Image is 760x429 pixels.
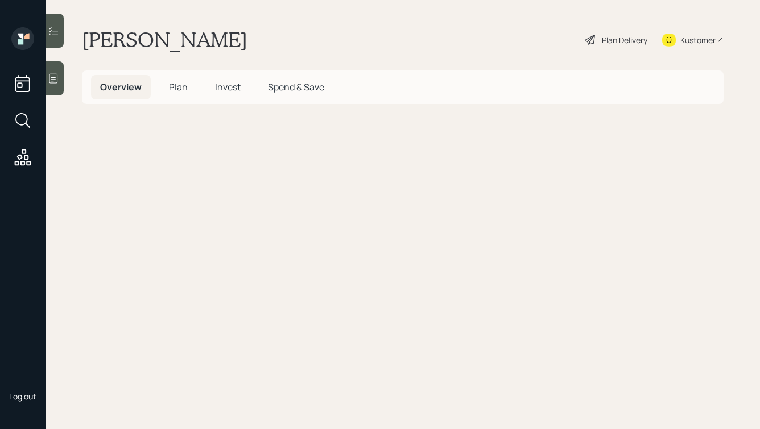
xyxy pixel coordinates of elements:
[11,355,34,377] img: hunter_neumayer.jpg
[9,391,36,402] div: Log out
[602,34,647,46] div: Plan Delivery
[268,81,324,93] span: Spend & Save
[680,34,716,46] div: Kustomer
[169,81,188,93] span: Plan
[215,81,241,93] span: Invest
[82,27,247,52] h1: [PERSON_NAME]
[100,81,142,93] span: Overview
